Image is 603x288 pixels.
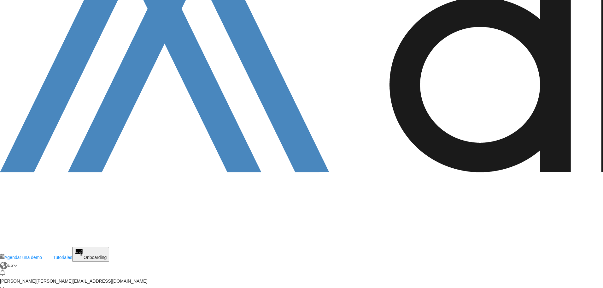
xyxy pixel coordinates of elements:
[53,255,72,260] span: Tutoriales
[42,255,72,260] a: Tutoriales
[4,255,42,260] span: Agendar una demo
[84,255,107,260] span: Onboarding
[8,263,14,268] span: ES
[36,279,147,284] span: [PERSON_NAME][EMAIL_ADDRESS][DOMAIN_NAME]
[72,247,109,262] button: Onboarding
[14,264,17,267] img: arrow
